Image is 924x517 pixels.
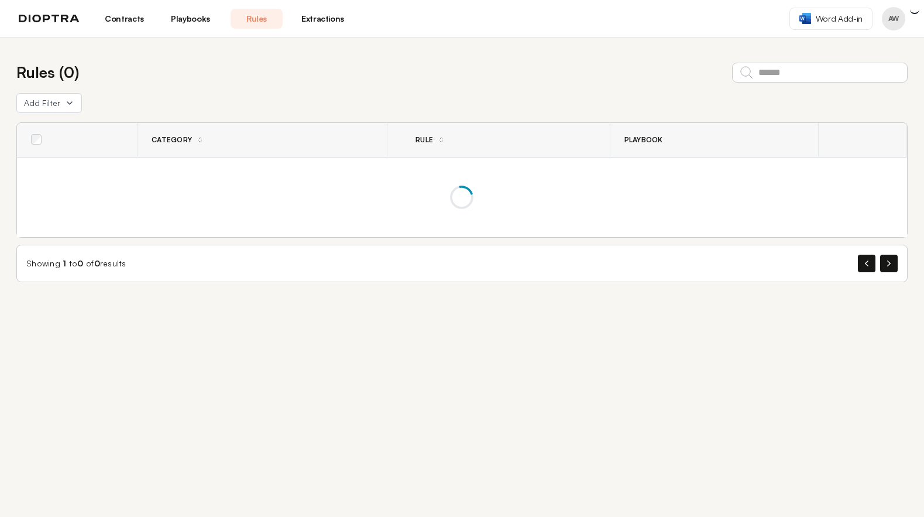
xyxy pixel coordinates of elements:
[98,9,150,29] a: Contracts
[16,93,82,113] button: Add Filter
[858,255,875,272] button: Previous
[77,258,83,268] span: 0
[401,135,433,145] div: Rule
[231,9,283,29] a: Rules
[63,258,66,268] span: 1
[19,15,80,23] img: logo
[16,61,79,84] h2: Rules ( 0 )
[164,9,217,29] a: Playbooks
[882,7,905,30] button: Profile menu
[880,255,898,272] button: Next
[94,258,100,268] span: 0
[450,186,473,209] span: Loading
[24,97,60,109] span: Add Filter
[152,135,192,145] span: Category
[816,13,863,25] span: Word Add-in
[789,8,873,30] a: Word Add-in
[297,9,349,29] a: Extractions
[624,135,663,145] span: Playbook
[26,258,126,269] div: Showing to of results
[799,13,811,24] img: word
